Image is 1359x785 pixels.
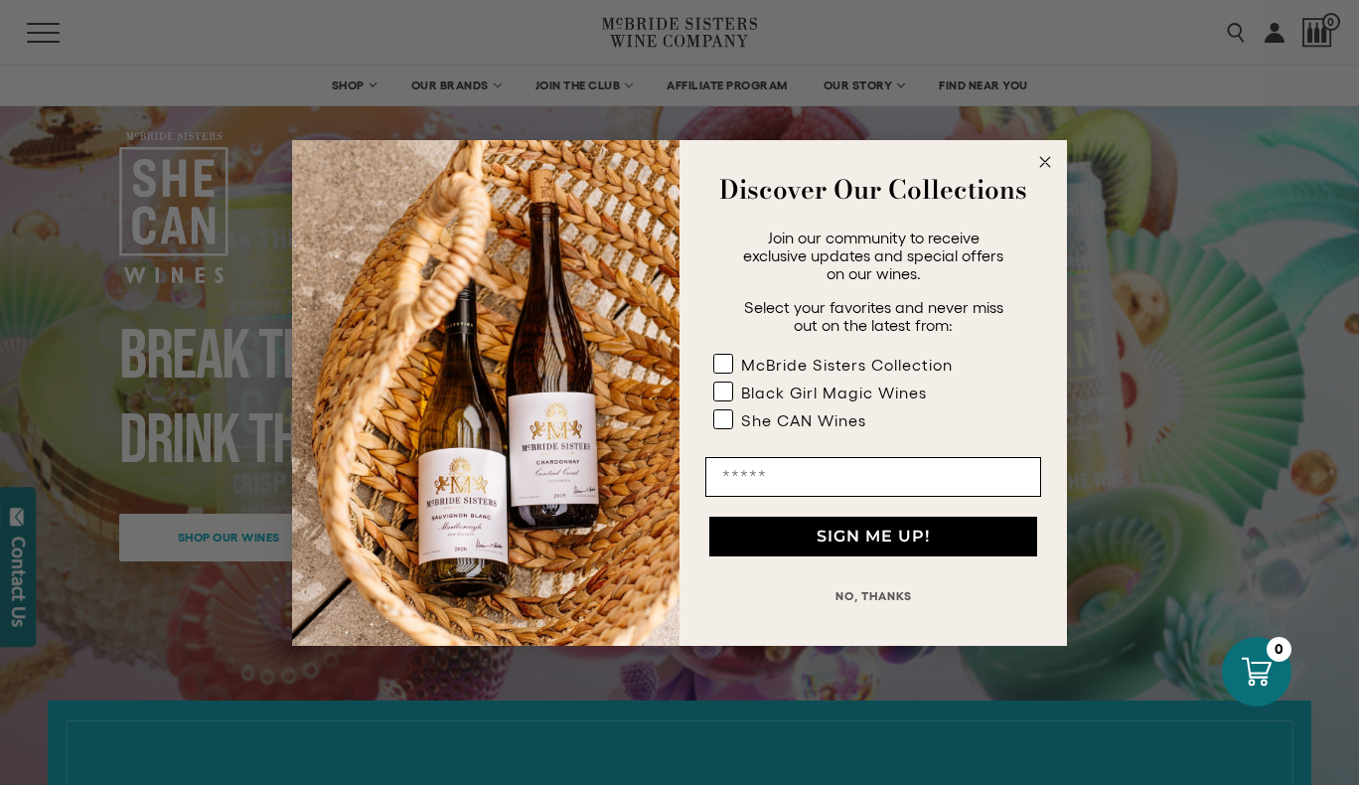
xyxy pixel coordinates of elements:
[741,356,953,374] div: McBride Sisters Collection
[709,517,1037,556] button: SIGN ME UP!
[292,140,679,646] img: 42653730-7e35-4af7-a99d-12bf478283cf.jpeg
[719,170,1027,209] strong: Discover Our Collections
[743,229,1003,282] span: Join our community to receive exclusive updates and special offers on our wines.
[744,298,1003,334] span: Select your favorites and never miss out on the latest from:
[705,576,1041,616] button: NO, THANKS
[1267,637,1291,662] div: 0
[741,411,866,429] div: She CAN Wines
[705,457,1041,497] input: Email
[741,384,927,401] div: Black Girl Magic Wines
[1033,150,1057,174] button: Close dialog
